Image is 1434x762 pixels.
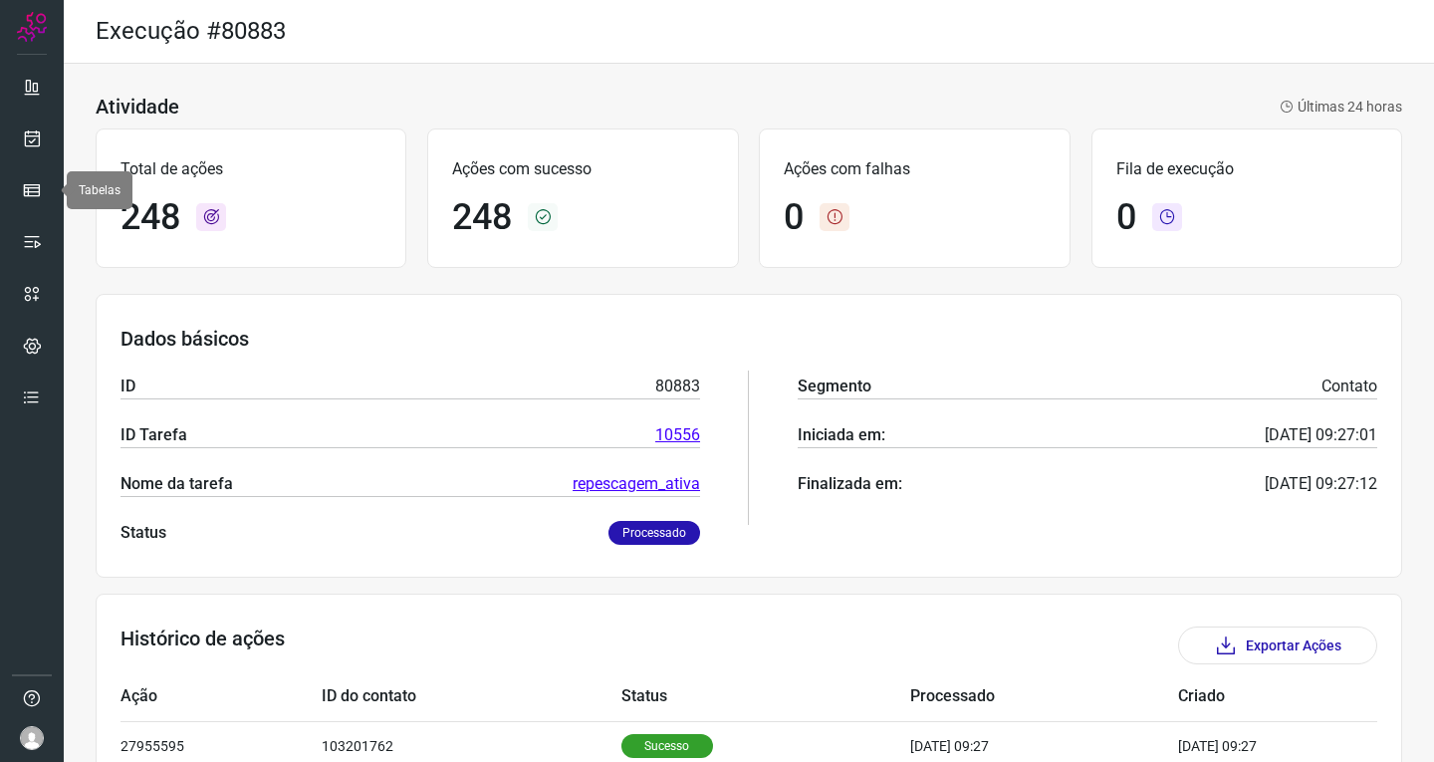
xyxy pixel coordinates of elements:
[1178,627,1377,664] button: Exportar Ações
[120,423,187,447] p: ID Tarefa
[655,375,700,398] p: 80883
[1116,157,1377,181] p: Fila de execução
[322,672,620,721] td: ID do contato
[120,196,180,239] h1: 248
[120,672,322,721] td: Ação
[798,472,902,496] p: Finalizada em:
[621,672,911,721] td: Status
[452,196,512,239] h1: 248
[784,157,1045,181] p: Ações com falhas
[1178,672,1317,721] td: Criado
[798,423,885,447] p: Iniciada em:
[79,183,120,197] span: Tabelas
[452,157,713,181] p: Ações com sucesso
[621,734,713,758] p: Sucesso
[1265,423,1377,447] p: [DATE] 09:27:01
[120,521,166,545] p: Status
[608,521,700,545] p: Processado
[120,472,233,496] p: Nome da tarefa
[573,472,700,496] a: repescagem_ativa
[1321,375,1377,398] p: Contato
[1265,472,1377,496] p: [DATE] 09:27:12
[798,375,871,398] p: Segmento
[1280,97,1402,118] p: Últimas 24 horas
[120,627,285,664] h3: Histórico de ações
[120,375,135,398] p: ID
[120,327,1377,351] h3: Dados básicos
[655,423,700,447] a: 10556
[910,672,1178,721] td: Processado
[96,17,286,46] h2: Execução #80883
[120,157,381,181] p: Total de ações
[784,196,804,239] h1: 0
[17,12,47,42] img: Logo
[1116,196,1136,239] h1: 0
[96,95,179,119] h3: Atividade
[20,726,44,750] img: avatar-user-boy.jpg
